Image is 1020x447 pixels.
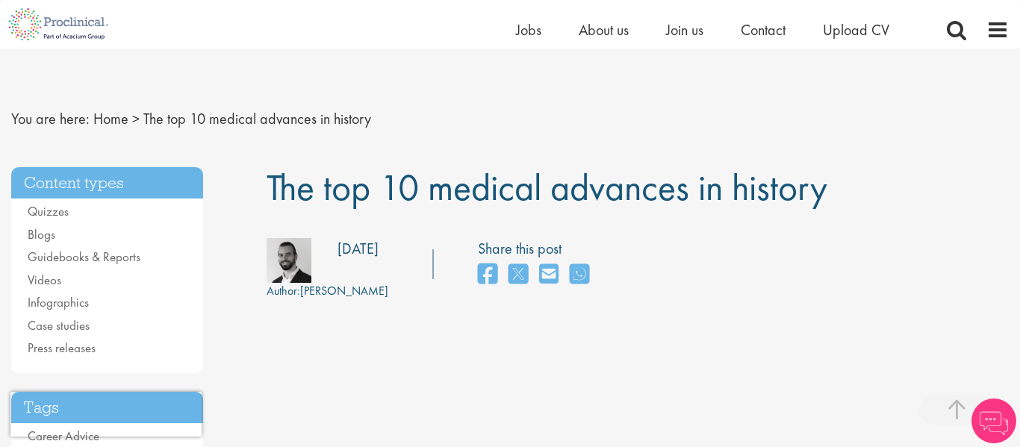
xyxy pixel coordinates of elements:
[478,259,497,291] a: share on facebook
[741,20,786,40] a: Contact
[28,294,89,310] a: Infographics
[971,398,1016,443] img: Chatbot
[338,238,379,260] div: [DATE]
[28,340,96,356] a: Press releases
[666,20,703,40] a: Join us
[823,20,889,40] a: Upload CV
[267,238,311,283] img: 76d2c18e-6ce3-4617-eefd-08d5a473185b
[516,20,541,40] a: Jobs
[11,167,203,199] h3: Content types
[267,163,827,211] span: The top 10 medical advances in history
[132,109,140,128] span: >
[143,109,371,128] span: The top 10 medical advances in history
[267,283,300,298] span: Author:
[579,20,629,40] a: About us
[28,317,90,334] a: Case studies
[539,259,559,291] a: share on email
[28,272,61,288] a: Videos
[478,238,597,260] label: Share this post
[11,109,90,128] span: You are here:
[28,226,55,243] a: Blogs
[509,259,528,291] a: share on twitter
[93,109,128,128] a: breadcrumb link
[28,248,140,265] a: Guidebooks & Reports
[10,392,202,437] iframe: reCAPTCHA
[267,283,388,300] div: [PERSON_NAME]
[28,203,69,219] a: Quizzes
[570,259,589,291] a: share on whats app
